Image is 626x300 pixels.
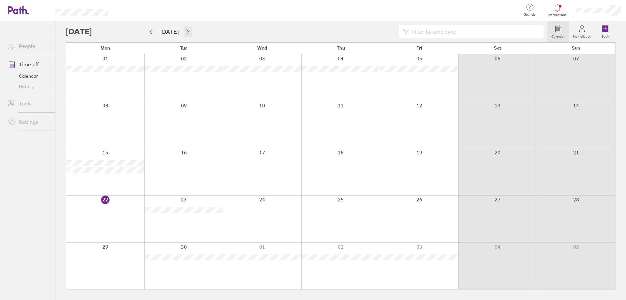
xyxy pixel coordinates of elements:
[547,33,569,39] label: Calendar
[257,45,267,51] span: Wed
[572,45,580,51] span: Sun
[519,13,540,17] span: Get help
[569,21,595,42] a: My holidays
[180,45,187,51] span: Tue
[569,33,595,39] label: My holidays
[100,45,110,51] span: Mon
[547,3,568,17] a: Notifications
[416,45,422,51] span: Fri
[3,97,55,110] a: Tools
[3,71,55,81] a: Calendar
[547,13,568,17] span: Notifications
[410,25,540,38] input: Filter by employee
[595,21,616,42] a: Book
[337,45,345,51] span: Thu
[3,81,55,92] a: History
[3,58,55,71] a: Time off
[494,45,501,51] span: Sat
[3,39,55,53] a: People
[547,21,569,42] a: Calendar
[3,115,55,128] a: Settings
[598,33,613,39] label: Book
[155,26,184,37] button: [DATE]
